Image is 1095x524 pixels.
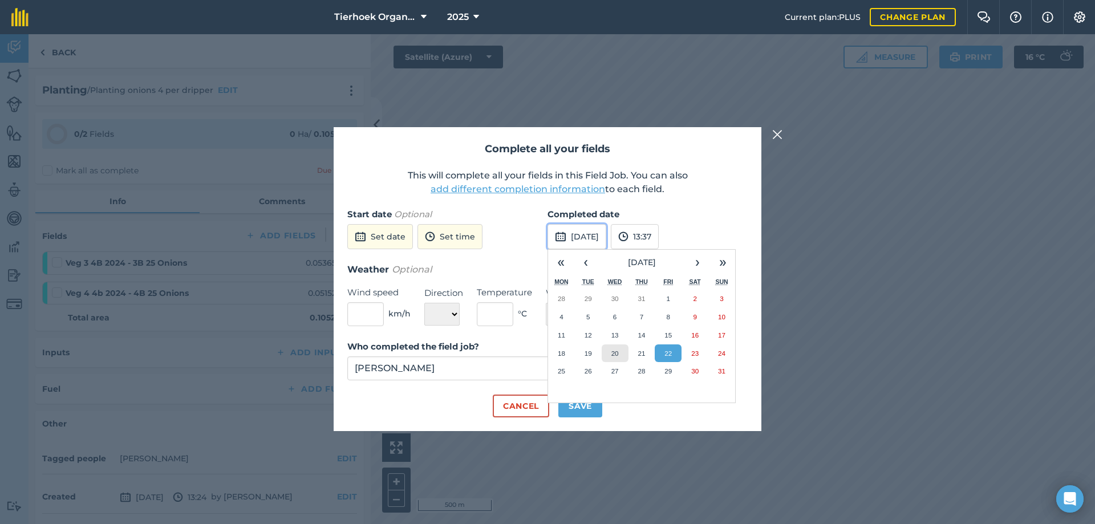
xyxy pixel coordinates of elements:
[582,278,594,285] abbr: Tuesday
[638,331,645,339] abbr: 14 August 2025
[347,262,748,277] h3: Weather
[635,278,648,285] abbr: Thursday
[664,367,672,375] abbr: 29 August 2025
[655,344,682,363] button: 22 August 2025
[586,313,590,320] abbr: 5 August 2025
[708,290,735,308] button: 3 August 2025
[447,10,469,24] span: 2025
[628,290,655,308] button: 31 July 2025
[602,290,628,308] button: 30 July 2025
[718,313,725,320] abbr: 10 August 2025
[720,295,723,302] abbr: 3 August 2025
[547,209,619,220] strong: Completed date
[347,209,392,220] strong: Start date
[718,350,725,357] abbr: 24 August 2025
[548,326,575,344] button: 11 August 2025
[602,308,628,326] button: 6 August 2025
[667,313,670,320] abbr: 8 August 2025
[585,350,592,357] abbr: 19 August 2025
[708,308,735,326] button: 10 August 2025
[493,395,549,417] button: Cancel
[546,286,602,300] label: Weather
[347,169,748,196] p: This will complete all your fields in this Field Job. You can also to each field.
[682,308,708,326] button: 9 August 2025
[602,344,628,363] button: 20 August 2025
[554,278,569,285] abbr: Monday
[611,331,619,339] abbr: 13 August 2025
[573,250,598,275] button: ‹
[547,224,606,249] button: [DATE]
[710,250,735,275] button: »
[628,362,655,380] button: 28 August 2025
[663,278,673,285] abbr: Friday
[611,350,619,357] abbr: 20 August 2025
[691,350,699,357] abbr: 23 August 2025
[682,326,708,344] button: 16 August 2025
[611,367,619,375] abbr: 27 August 2025
[638,350,645,357] abbr: 21 August 2025
[682,344,708,363] button: 23 August 2025
[638,367,645,375] abbr: 28 August 2025
[575,308,602,326] button: 5 August 2025
[598,250,685,275] button: [DATE]
[585,295,592,302] abbr: 29 July 2025
[575,344,602,363] button: 19 August 2025
[708,326,735,344] button: 17 August 2025
[618,230,628,243] img: svg+xml;base64,PD94bWwgdmVyc2lvbj0iMS4wIiBlbmNvZGluZz0idXRmLTgiPz4KPCEtLSBHZW5lcmF0b3I6IEFkb2JlIE...
[682,290,708,308] button: 2 August 2025
[613,313,617,320] abbr: 6 August 2025
[1009,11,1023,23] img: A question mark icon
[477,286,532,299] label: Temperature
[347,341,479,352] strong: Who completed the field job?
[1056,485,1084,513] div: Open Intercom Messenger
[682,362,708,380] button: 30 August 2025
[690,278,701,285] abbr: Saturday
[548,290,575,308] button: 28 July 2025
[693,313,696,320] abbr: 9 August 2025
[628,326,655,344] button: 14 August 2025
[602,326,628,344] button: 13 August 2025
[548,344,575,363] button: 18 August 2025
[628,344,655,363] button: 21 August 2025
[685,250,710,275] button: ›
[575,362,602,380] button: 26 August 2025
[667,295,670,302] abbr: 1 August 2025
[628,257,656,267] span: [DATE]
[628,308,655,326] button: 7 August 2025
[715,278,728,285] abbr: Sunday
[693,295,696,302] abbr: 2 August 2025
[558,395,602,417] button: Save
[708,344,735,363] button: 24 August 2025
[347,141,748,157] h2: Complete all your fields
[638,295,645,302] abbr: 31 July 2025
[559,313,563,320] abbr: 4 August 2025
[664,350,672,357] abbr: 22 August 2025
[640,313,643,320] abbr: 7 August 2025
[611,224,659,249] button: 13:37
[870,8,956,26] a: Change plan
[585,331,592,339] abbr: 12 August 2025
[664,331,672,339] abbr: 15 August 2025
[558,367,565,375] abbr: 25 August 2025
[11,8,29,26] img: fieldmargin Logo
[431,182,605,196] button: add different completion information
[608,278,622,285] abbr: Wednesday
[1042,10,1053,24] img: svg+xml;base64,PHN2ZyB4bWxucz0iaHR0cDovL3d3dy53My5vcmcvMjAwMC9zdmciIHdpZHRoPSIxNyIgaGVpZ2h0PSIxNy...
[355,230,366,243] img: svg+xml;base64,PD94bWwgdmVyc2lvbj0iMS4wIiBlbmNvZGluZz0idXRmLTgiPz4KPCEtLSBHZW5lcmF0b3I6IEFkb2JlIE...
[417,224,482,249] button: Set time
[772,128,782,141] img: svg+xml;base64,PHN2ZyB4bWxucz0iaHR0cDovL3d3dy53My5vcmcvMjAwMC9zdmciIHdpZHRoPSIyMiIgaGVpZ2h0PSIzMC...
[548,250,573,275] button: «
[548,308,575,326] button: 4 August 2025
[611,295,619,302] abbr: 30 July 2025
[655,308,682,326] button: 8 August 2025
[555,230,566,243] img: svg+xml;base64,PD94bWwgdmVyc2lvbj0iMS4wIiBlbmNvZGluZz0idXRmLTgiPz4KPCEtLSBHZW5lcmF0b3I6IEFkb2JlIE...
[394,209,432,220] em: Optional
[388,307,411,320] span: km/h
[558,295,565,302] abbr: 28 July 2025
[655,362,682,380] button: 29 August 2025
[424,286,463,300] label: Direction
[655,326,682,344] button: 15 August 2025
[691,331,699,339] abbr: 16 August 2025
[655,290,682,308] button: 1 August 2025
[585,367,592,375] abbr: 26 August 2025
